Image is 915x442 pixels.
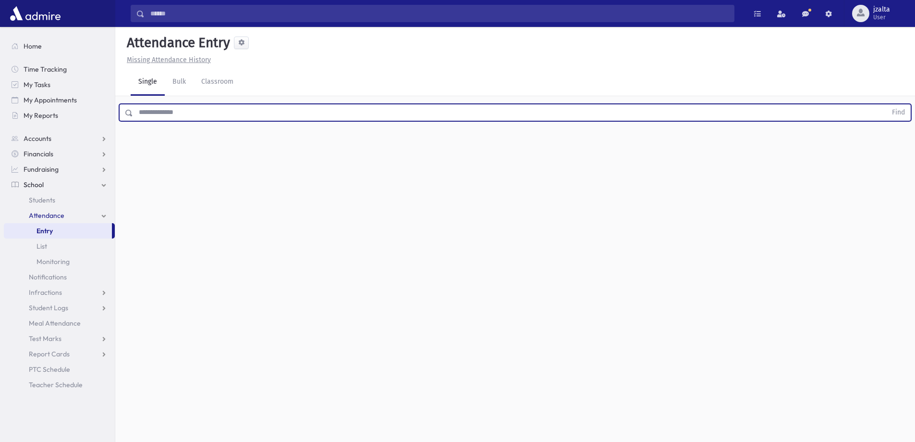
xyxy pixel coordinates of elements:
span: Attendance [29,211,64,220]
span: jzalta [873,6,890,13]
a: My Tasks [4,77,115,92]
a: Accounts [4,131,115,146]
span: Entry [37,227,53,235]
a: Bulk [165,69,194,96]
a: PTC Schedule [4,362,115,377]
a: Time Tracking [4,62,115,77]
a: Financials [4,146,115,162]
a: Single [131,69,165,96]
span: List [37,242,47,251]
a: Teacher Schedule [4,377,115,392]
a: Home [4,38,115,54]
a: Entry [4,223,112,239]
span: User [873,13,890,21]
h5: Attendance Entry [123,35,230,51]
u: Missing Attendance History [127,56,211,64]
span: Time Tracking [24,65,67,74]
span: Meal Attendance [29,319,81,328]
span: Teacher Schedule [29,380,83,389]
a: Infractions [4,285,115,300]
a: Student Logs [4,300,115,316]
a: Classroom [194,69,241,96]
span: Home [24,42,42,51]
a: My Appointments [4,92,115,108]
span: Accounts [24,134,51,143]
button: Find [886,104,911,121]
a: Report Cards [4,346,115,362]
span: My Appointments [24,96,77,104]
img: AdmirePro [8,4,63,23]
a: Test Marks [4,331,115,346]
span: Notifications [29,273,67,281]
a: Students [4,192,115,208]
a: List [4,239,115,254]
span: Fundraising [24,165,59,174]
span: PTC Schedule [29,365,70,374]
a: My Reports [4,108,115,123]
span: My Tasks [24,80,50,89]
span: Financials [24,150,53,158]
span: Infractions [29,288,62,297]
span: School [24,180,44,189]
a: Attendance [4,208,115,223]
a: Missing Attendance History [123,56,211,64]
a: Fundraising [4,162,115,177]
a: Meal Attendance [4,316,115,331]
span: Students [29,196,55,204]
span: Test Marks [29,334,61,343]
span: Report Cards [29,350,70,358]
a: Notifications [4,269,115,285]
input: Search [145,5,734,22]
span: Student Logs [29,303,68,312]
a: Monitoring [4,254,115,269]
span: My Reports [24,111,58,120]
span: Monitoring [37,257,70,266]
a: School [4,177,115,192]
